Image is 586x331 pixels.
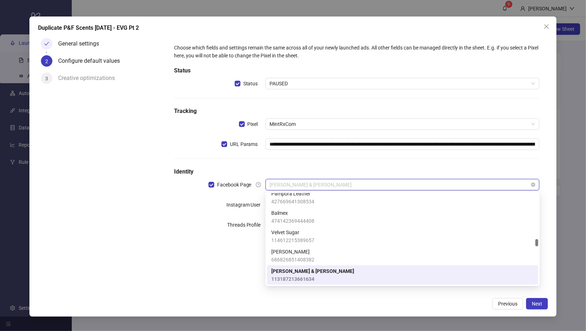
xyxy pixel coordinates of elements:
[271,256,314,264] span: 686826851408382
[526,298,548,309] button: Next
[58,72,121,84] div: Creative optimizations
[544,24,549,29] span: close
[498,301,517,307] span: Previous
[256,182,261,187] span: question-circle
[532,301,542,307] span: Next
[45,58,48,64] span: 2
[44,41,49,46] span: check
[174,44,539,60] div: Choose which fields and settings remain the same across all of your newly launched ads. All other...
[240,80,261,88] span: Status
[271,198,314,205] span: 427669641308534
[45,76,48,81] span: 3
[270,78,535,89] span: PAUSED
[214,181,254,189] span: Facebook Page
[271,236,314,244] span: 114612215389657
[174,167,539,176] h5: Identity
[271,267,354,275] span: [PERSON_NAME] & [PERSON_NAME]
[271,217,314,225] span: 474142369444408
[58,55,126,67] div: Configure default values
[267,188,538,207] div: Pampora Leather
[267,207,538,227] div: Balmex
[227,219,266,231] label: Threads Profile
[267,246,538,265] div: Igee Okafor
[226,199,266,211] label: Instagram User
[174,107,539,115] h5: Tracking
[270,119,535,129] span: MintRxCom
[58,38,105,49] div: General settings
[271,248,314,256] span: [PERSON_NAME]
[271,190,314,198] span: Pampora Leather
[531,183,535,187] span: close-circle
[271,228,314,236] span: Velvet Sugar
[38,24,548,32] div: Duplicate P&F Scents [DATE] - EVG Pt 2
[174,66,539,75] h5: Status
[271,275,354,283] span: 113187213661634
[267,227,538,246] div: Velvet Sugar
[492,298,523,309] button: Previous
[270,179,535,190] span: Purdy & Figg
[245,120,261,128] span: Pixel
[541,21,552,32] button: Close
[227,140,261,148] span: URL Params
[267,265,538,285] div: Purdy & Figg
[271,209,314,217] span: Balmex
